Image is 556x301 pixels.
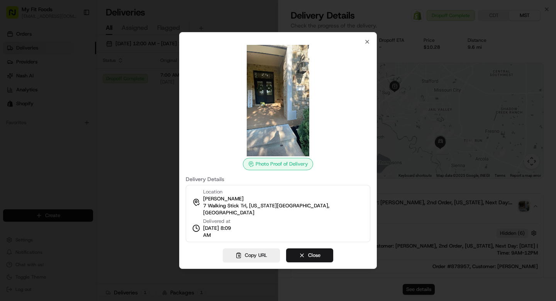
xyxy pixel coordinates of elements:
img: photo_proof_of_delivery image [222,45,334,156]
button: Copy URL [223,248,280,262]
div: Photo Proof of Delivery [243,158,313,170]
span: 7 Walking Stick Trl, [US_STATE][GEOGRAPHIC_DATA], [GEOGRAPHIC_DATA] [203,202,364,216]
button: Close [286,248,333,262]
span: [DATE] 8:09 AM [203,225,239,239]
label: Delivery Details [186,176,370,182]
span: [PERSON_NAME] [203,195,244,202]
span: Delivered at [203,218,239,225]
span: Location [203,188,222,195]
